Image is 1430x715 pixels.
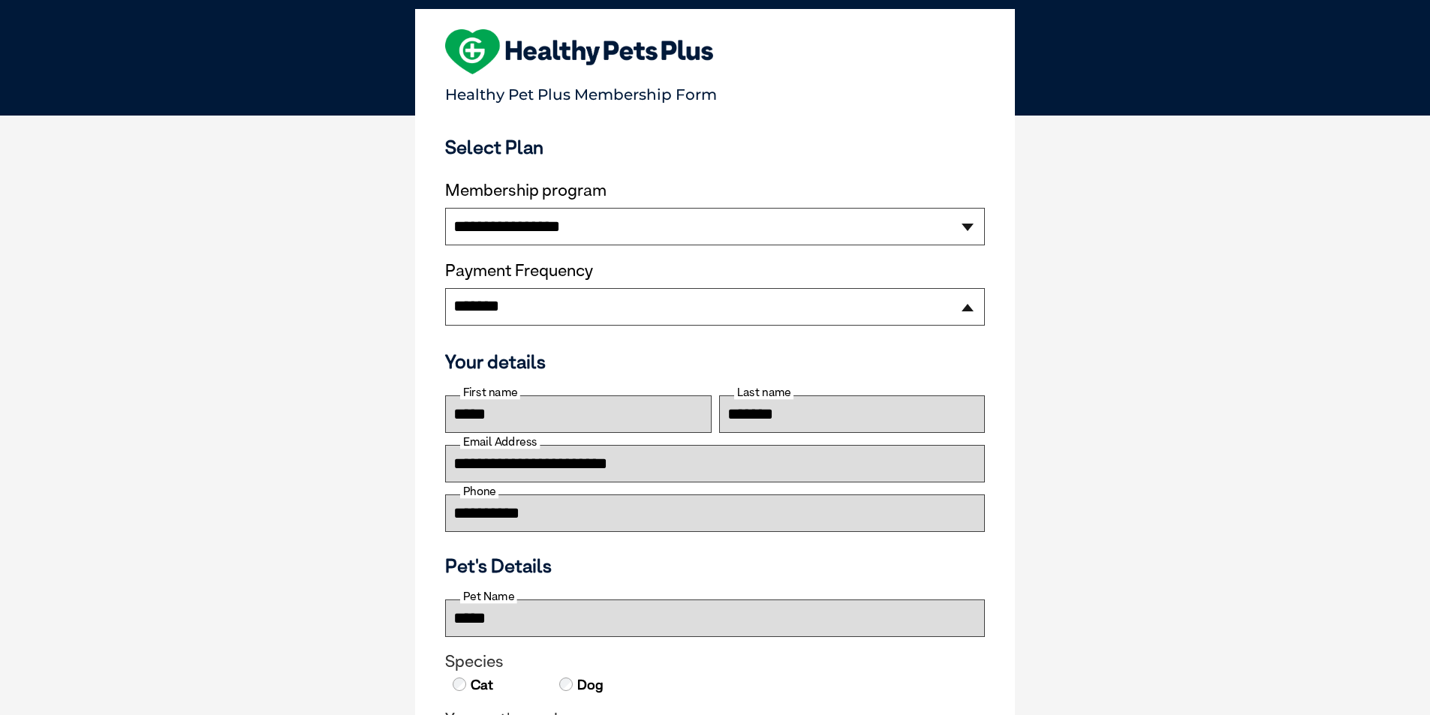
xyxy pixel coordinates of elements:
[460,386,520,399] label: First name
[445,136,985,158] h3: Select Plan
[445,181,985,200] label: Membership program
[460,435,540,449] label: Email Address
[445,261,593,281] label: Payment Frequency
[439,554,991,577] h3: Pet's Details
[734,386,793,399] label: Last name
[445,29,713,74] img: heart-shape-hpp-logo-large.png
[460,485,498,498] label: Phone
[445,652,985,671] legend: Species
[445,350,985,373] h3: Your details
[445,79,985,104] p: Healthy Pet Plus Membership Form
